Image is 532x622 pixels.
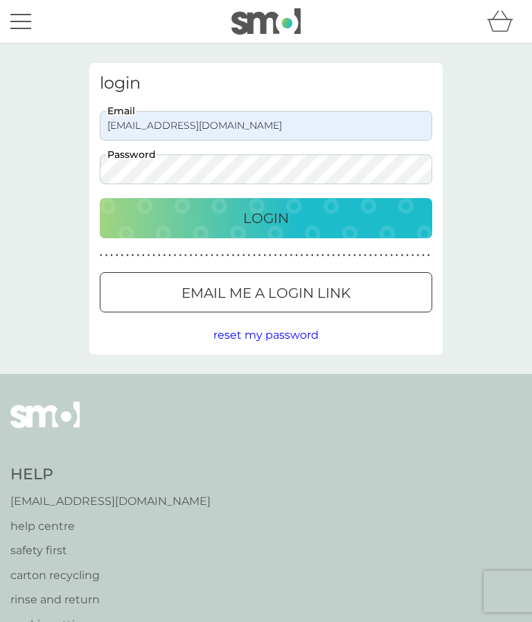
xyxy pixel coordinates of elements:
p: ● [142,252,145,259]
p: ● [152,252,155,259]
p: ● [221,252,224,259]
p: ● [401,252,404,259]
p: ● [211,252,213,259]
p: ● [237,252,240,259]
p: ● [195,252,197,259]
p: ● [305,252,308,259]
button: reset my password [213,326,319,344]
p: ● [232,252,235,259]
p: ● [100,252,103,259]
a: rinse and return [10,591,211,609]
p: ● [348,252,351,259]
div: basket [487,8,522,35]
p: ● [168,252,171,259]
p: ● [337,252,340,259]
p: ● [242,252,245,259]
p: ● [248,252,251,259]
p: ● [380,252,382,259]
p: ● [369,252,372,259]
p: ● [353,252,356,259]
p: ● [253,252,256,259]
p: ● [174,252,177,259]
a: help centre [10,517,211,535]
p: ● [206,252,209,259]
p: ● [126,252,129,259]
p: ● [132,252,134,259]
p: ● [332,252,335,259]
p: ● [163,252,166,259]
h4: Help [10,464,211,486]
p: ● [375,252,378,259]
p: ● [263,252,266,259]
p: ● [359,252,362,259]
p: ● [279,252,282,259]
p: ● [190,252,193,259]
p: ● [179,252,181,259]
a: carton recycling [10,567,211,585]
p: ● [110,252,113,259]
p: ● [200,252,203,259]
p: ● [417,252,420,259]
p: ● [227,252,229,259]
p: ● [158,252,161,259]
p: ● [184,252,187,259]
p: ● [364,252,366,259]
p: ● [269,252,272,259]
p: Login [243,207,289,229]
p: ● [317,252,319,259]
a: safety first [10,542,211,560]
button: Email me a login link [100,272,432,312]
p: ● [321,252,324,259]
h3: login [100,73,432,94]
p: ● [411,252,414,259]
p: ● [390,252,393,259]
p: ● [136,252,139,259]
p: ● [285,252,287,259]
p: ● [290,252,293,259]
p: ● [406,252,409,259]
p: ● [396,252,398,259]
p: ● [343,252,346,259]
button: Login [100,198,432,238]
img: smol [10,402,80,449]
p: ● [295,252,298,259]
p: Email me a login link [181,282,351,304]
p: ● [311,252,314,259]
p: ● [116,252,118,259]
p: ● [422,252,425,259]
p: ● [121,252,124,259]
p: ● [258,252,261,259]
p: ● [216,252,219,259]
p: ● [427,252,430,259]
p: ● [301,252,303,259]
span: reset my password [213,328,319,341]
a: [EMAIL_ADDRESS][DOMAIN_NAME] [10,492,211,510]
p: ● [105,252,108,259]
p: ● [148,252,150,259]
img: smol [231,8,301,35]
p: ● [385,252,388,259]
button: menu [10,8,31,35]
p: ● [327,252,330,259]
p: ● [274,252,277,259]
